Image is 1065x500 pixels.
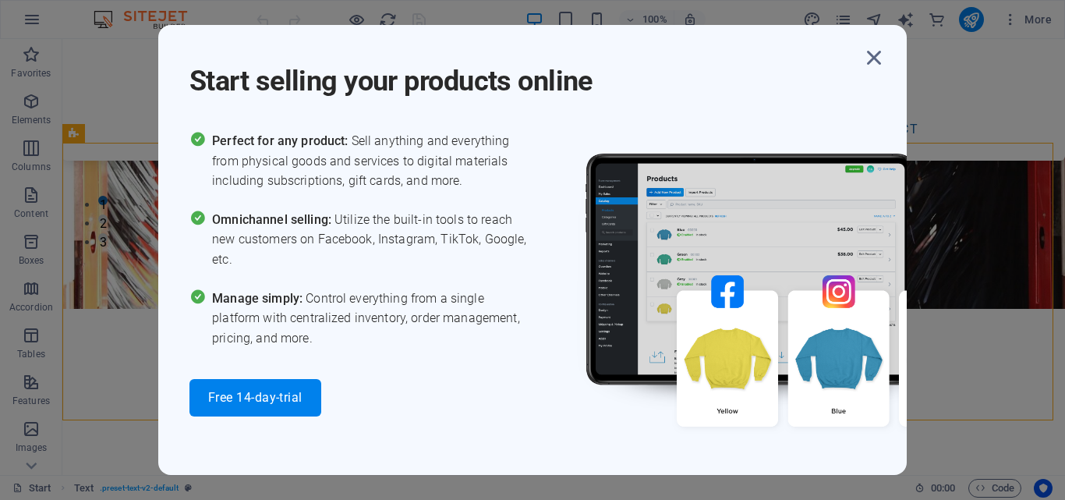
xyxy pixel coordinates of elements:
button: 2 [36,176,45,185]
button: 3 [36,194,45,204]
button: Free 14-day-trial [189,379,321,417]
span: Control everything from a single platform with centralized inventory, order management, pricing, ... [212,289,532,349]
span: Free 14-day-trial [208,392,303,404]
span: Manage simply: [212,291,306,306]
span: Omnichannel selling: [212,212,334,227]
img: promo_image.png [560,131,1028,472]
button: 1 [36,157,45,166]
span: Utilize the built-in tools to reach new customers on Facebook, Instagram, TikTok, Google, etc. [212,210,532,270]
h1: Start selling your products online [189,44,860,100]
span: Sell anything and everything from physical goods and services to digital materials including subs... [212,131,532,191]
span: Perfect for any product: [212,133,351,148]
